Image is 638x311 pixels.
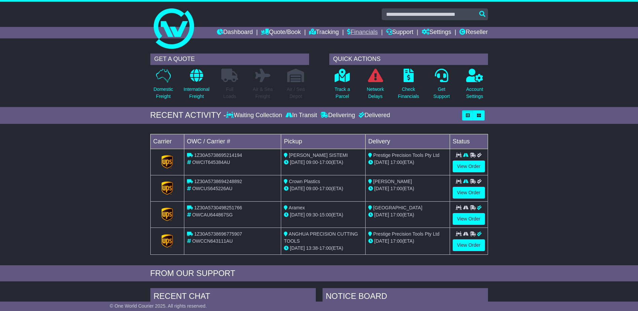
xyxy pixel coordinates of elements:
div: QUICK ACTIONS [329,54,488,65]
a: DomesticFreight [153,68,173,104]
div: In Transit [284,112,319,119]
div: - (ETA) [284,245,363,252]
span: [DATE] [290,186,305,191]
a: AccountSettings [466,68,484,104]
span: 1Z30A5738694248892 [194,179,242,184]
div: Waiting Collection [226,112,284,119]
span: OWCIT645384AU [192,160,230,165]
div: RECENT ACTIVITY - [150,110,226,120]
p: International Freight [184,86,210,100]
span: [DATE] [374,238,389,244]
p: Air & Sea Freight [253,86,273,100]
a: CheckFinancials [398,68,419,104]
span: ANGHUA PRECISION CUTTING TOOLS [284,231,358,244]
span: Aramex [289,205,305,210]
div: (ETA) [368,238,447,245]
p: Track a Parcel [335,86,350,100]
span: 17:00 [390,186,402,191]
img: GetCarrierServiceLogo [161,181,173,195]
span: Crown Plastics [289,179,320,184]
span: 09:00 [306,160,318,165]
a: Quote/Book [261,27,301,38]
a: View Order [453,187,485,199]
a: View Order [453,239,485,251]
div: NOTICE BOARD [323,288,488,306]
a: Reseller [459,27,488,38]
td: Pickup [281,134,366,149]
span: 15:00 [320,212,331,217]
a: Support [386,27,413,38]
td: Carrier [150,134,184,149]
div: Delivering [319,112,357,119]
div: (ETA) [368,185,447,192]
p: Network Delays [367,86,384,100]
p: Account Settings [466,86,483,100]
div: (ETA) [368,211,447,218]
span: [DATE] [374,212,389,217]
div: RECENT CHAT [150,288,316,306]
span: © One World Courier 2025. All rights reserved. [110,303,207,309]
div: GET A QUOTE [150,54,309,65]
span: 17:00 [320,245,331,251]
span: 1Z30A5738695214194 [194,152,242,158]
span: [DATE] [290,160,305,165]
span: [DATE] [290,245,305,251]
span: [PERSON_NAME] SISTEMI [289,152,348,158]
a: Settings [422,27,451,38]
div: (ETA) [368,159,447,166]
img: GetCarrierServiceLogo [161,234,173,248]
a: View Order [453,161,485,172]
div: Delivered [357,112,390,119]
a: Dashboard [217,27,253,38]
a: NetworkDelays [366,68,384,104]
span: 17:00 [390,238,402,244]
span: 1Z30A5730498251766 [194,205,242,210]
div: - (ETA) [284,159,363,166]
span: [DATE] [290,212,305,217]
span: OWCUS645226AU [192,186,232,191]
span: 17:00 [320,160,331,165]
span: Prestige Precision Tools Pty Ltd [373,152,440,158]
a: GetSupport [433,68,450,104]
img: GetCarrierServiceLogo [161,208,173,221]
td: OWC / Carrier # [184,134,281,149]
img: GetCarrierServiceLogo [161,155,173,169]
span: [GEOGRAPHIC_DATA] [373,205,422,210]
p: Full Loads [221,86,238,100]
div: - (ETA) [284,211,363,218]
span: 1Z30A5738696775907 [194,231,242,237]
span: 09:00 [306,186,318,191]
span: 17:00 [320,186,331,191]
span: OWCCN643111AU [192,238,233,244]
a: Financials [347,27,378,38]
a: Track aParcel [334,68,350,104]
span: OWCAU644867SG [192,212,233,217]
span: 17:00 [390,160,402,165]
p: Air / Sea Depot [287,86,305,100]
div: - (ETA) [284,185,363,192]
span: [DATE] [374,186,389,191]
a: InternationalFreight [183,68,210,104]
span: 17:00 [390,212,402,217]
td: Status [450,134,488,149]
p: Check Financials [398,86,419,100]
p: Domestic Freight [153,86,173,100]
td: Delivery [365,134,450,149]
span: [DATE] [374,160,389,165]
p: Get Support [433,86,450,100]
span: 09:30 [306,212,318,217]
span: [PERSON_NAME] [373,179,412,184]
span: Prestige Precision Tools Pty Ltd [373,231,440,237]
div: FROM OUR SUPPORT [150,269,488,278]
span: 13:38 [306,245,318,251]
a: Tracking [309,27,339,38]
a: View Order [453,213,485,225]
